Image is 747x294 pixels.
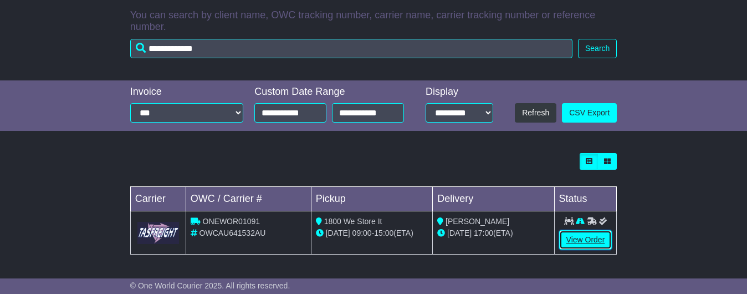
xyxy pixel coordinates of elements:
span: [DATE] [447,229,472,237]
td: Status [554,187,617,211]
td: Carrier [130,187,186,211]
td: OWC / Carrier # [186,187,311,211]
div: Invoice [130,86,244,98]
div: Custom Date Range [254,86,410,98]
span: [PERSON_NAME] [446,217,509,226]
span: OWCAU641532AU [199,229,266,237]
td: Pickup [311,187,432,211]
img: GetCarrierServiceLogo [137,222,179,244]
div: Display [426,86,493,98]
span: 17:00 [474,229,493,237]
td: Delivery [433,187,554,211]
button: Refresh [515,103,556,123]
button: Search [578,39,617,58]
div: - (ETA) [316,227,428,239]
span: 1800 We Store It [324,217,382,226]
span: 09:00 [352,229,372,237]
span: [DATE] [326,229,350,237]
span: ONEWOR01091 [203,217,260,226]
span: 15:00 [374,229,393,237]
span: © One World Courier 2025. All rights reserved. [130,281,290,290]
div: (ETA) [437,227,549,239]
a: CSV Export [562,103,617,123]
p: You can search by client name, OWC tracking number, carrier name, carrier tracking number or refe... [130,9,617,33]
a: View Order [559,230,612,250]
